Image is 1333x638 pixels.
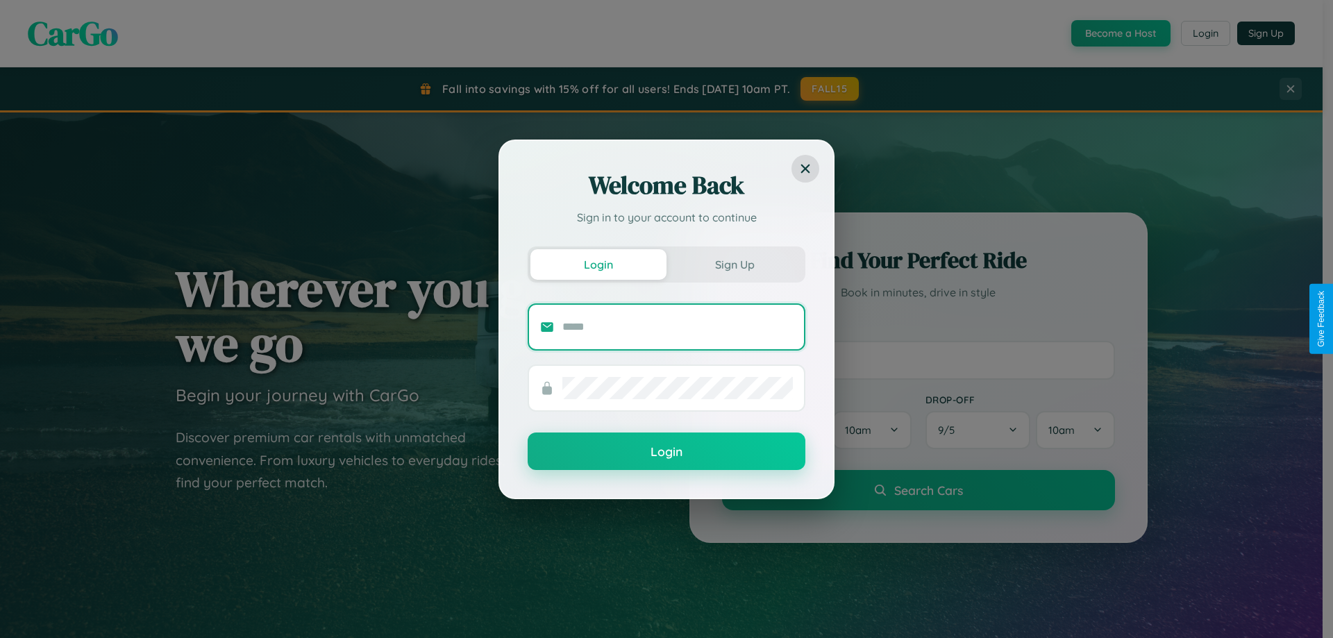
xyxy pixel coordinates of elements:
[528,209,805,226] p: Sign in to your account to continue
[528,169,805,202] h2: Welcome Back
[666,249,803,280] button: Sign Up
[1316,291,1326,347] div: Give Feedback
[530,249,666,280] button: Login
[528,433,805,470] button: Login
